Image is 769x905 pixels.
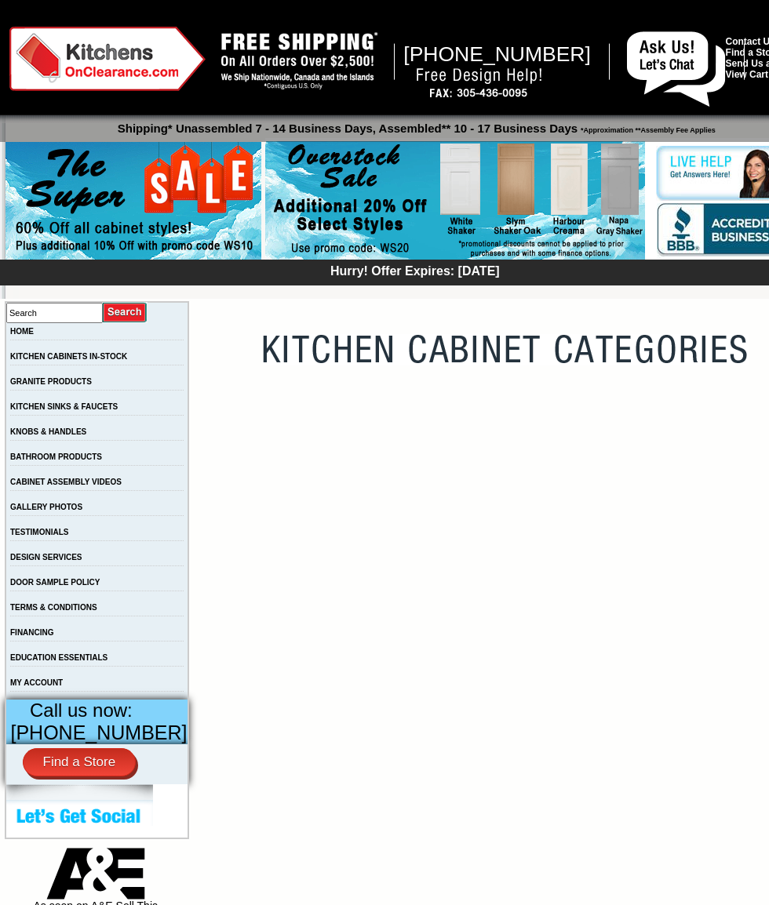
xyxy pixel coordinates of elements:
span: [PHONE_NUMBER] [403,42,591,66]
a: GALLERY PHOTOS [10,503,82,511]
a: View Cart [726,69,768,80]
a: TESTIMONIALS [10,528,68,536]
a: KNOBS & HANDLES [10,427,86,436]
a: CABINET ASSEMBLY VIDEOS [10,478,122,486]
span: [PHONE_NUMBER] [11,721,188,743]
a: KITCHEN CABINETS IN-STOCK [10,352,127,361]
a: GRANITE PRODUCTS [10,377,92,386]
span: Call us now: [30,700,133,721]
a: TERMS & CONDITIONS [10,603,97,612]
a: EDUCATION ESSENTIALS [10,653,108,662]
a: DESIGN SERVICES [10,553,82,562]
span: *Approximation **Assembly Fee Applies [578,122,716,134]
a: DOOR SAMPLE POLICY [10,578,100,587]
a: FINANCING [10,628,54,637]
a: HOME [10,327,34,336]
a: KITCHEN SINKS & FAUCETS [10,402,118,411]
img: Kitchens on Clearance Logo [9,27,206,91]
a: Find a Store [23,748,137,776]
input: Submit [103,302,148,323]
a: BATHROOM PRODUCTS [10,452,102,461]
a: MY ACCOUNT [10,678,63,687]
